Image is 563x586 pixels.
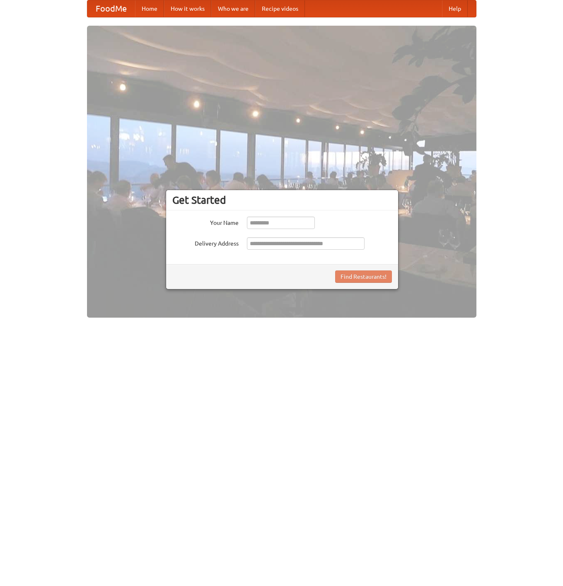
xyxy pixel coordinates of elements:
[164,0,211,17] a: How it works
[335,270,392,283] button: Find Restaurants!
[172,237,239,248] label: Delivery Address
[211,0,255,17] a: Who we are
[135,0,164,17] a: Home
[172,217,239,227] label: Your Name
[255,0,305,17] a: Recipe videos
[172,194,392,206] h3: Get Started
[87,0,135,17] a: FoodMe
[442,0,468,17] a: Help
